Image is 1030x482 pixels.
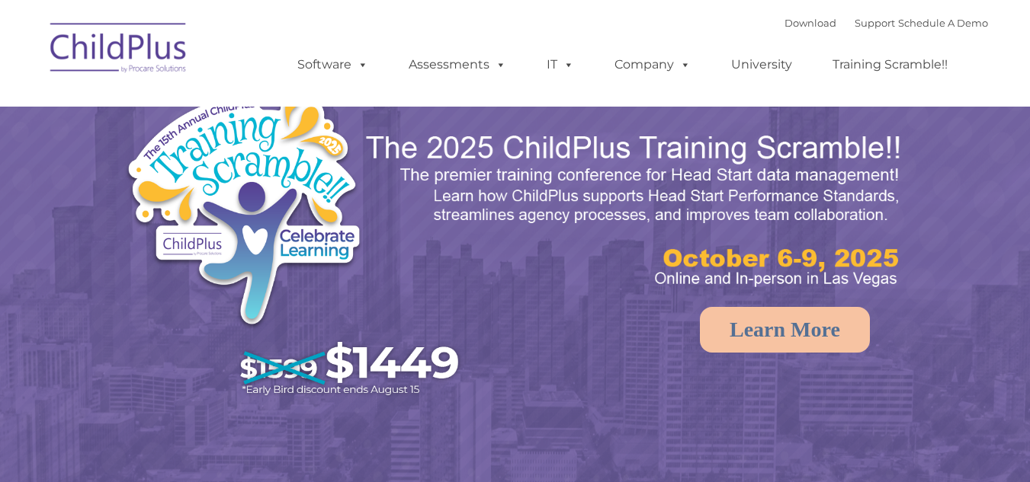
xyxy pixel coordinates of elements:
[817,49,963,80] a: Training Scramble!!
[599,49,706,80] a: Company
[393,49,521,80] a: Assessments
[43,12,195,88] img: ChildPlus by Procare Solutions
[700,307,870,353] a: Learn More
[785,17,988,29] font: |
[898,17,988,29] a: Schedule A Demo
[282,49,383,80] a: Software
[855,17,895,29] a: Support
[785,17,836,29] a: Download
[716,49,807,80] a: University
[531,49,589,80] a: IT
